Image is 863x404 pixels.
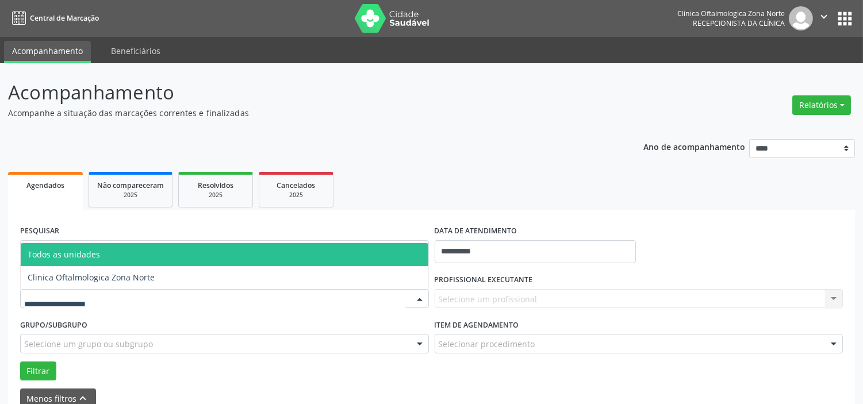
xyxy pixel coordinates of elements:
label: Item de agendamento [435,316,519,334]
p: Acompanhe a situação das marcações correntes e finalizadas [8,107,601,119]
span: Selecionar procedimento [439,338,535,350]
div: 2025 [187,191,244,199]
button: Relatórios [792,95,851,115]
span: Todos as unidades [28,249,100,260]
span: Selecione um grupo ou subgrupo [24,338,153,350]
button: apps [835,9,855,29]
p: Acompanhamento [8,78,601,107]
label: PROFISSIONAL EXECUTANTE [435,271,533,289]
label: Grupo/Subgrupo [20,316,87,334]
span: Não compareceram [97,180,164,190]
div: 2025 [97,191,164,199]
a: Central de Marcação [8,9,99,28]
i:  [818,10,830,23]
span: Clinica Oftalmologica Zona Norte [28,272,155,283]
a: Acompanhamento [4,41,91,63]
span: Resolvidos [198,180,233,190]
label: PESQUISAR [20,222,59,240]
div: Clinica Oftalmologica Zona Norte [677,9,785,18]
span: Agendados [26,180,64,190]
img: img [789,6,813,30]
label: DATA DE ATENDIMENTO [435,222,517,240]
button: Filtrar [20,361,56,381]
span: Recepcionista da clínica [693,18,785,28]
a: Beneficiários [103,41,168,61]
button:  [813,6,835,30]
div: 2025 [267,191,325,199]
span: Central de Marcação [30,13,99,23]
p: Ano de acompanhamento [643,139,745,153]
span: Cancelados [277,180,316,190]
